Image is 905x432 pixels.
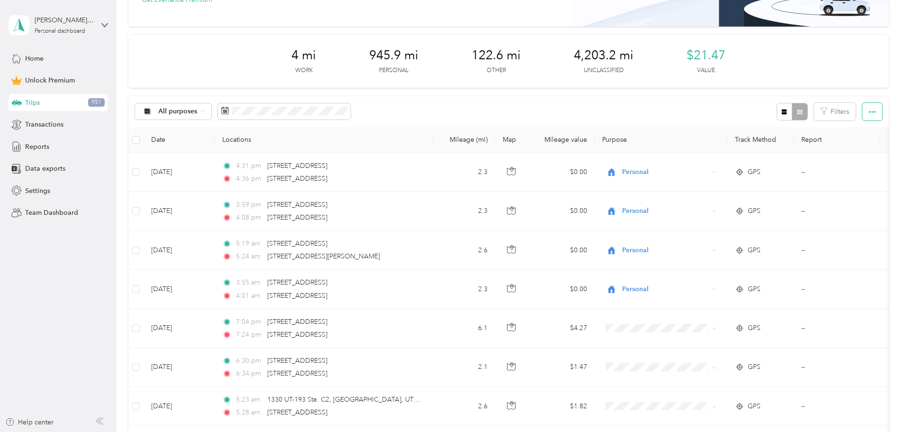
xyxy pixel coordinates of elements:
[144,153,215,192] td: [DATE]
[433,387,495,426] td: 2.6
[236,277,263,288] span: 3:55 am
[295,66,313,75] p: Work
[622,167,709,177] span: Personal
[144,270,215,309] td: [DATE]
[267,213,327,221] span: [STREET_ADDRESS]
[528,231,595,270] td: $0.00
[794,309,880,348] td: --
[622,284,709,294] span: Personal
[25,208,78,218] span: Team Dashboard
[236,200,263,210] span: 3:59 pm
[25,142,49,152] span: Reports
[236,161,263,171] span: 4:31 pm
[595,127,727,153] th: Purpose
[748,362,760,372] span: GPS
[748,284,760,294] span: GPS
[236,317,263,327] span: 7:04 pm
[236,330,263,340] span: 7:24 pm
[267,239,327,248] span: [STREET_ADDRESS]
[25,186,50,196] span: Settings
[528,192,595,231] td: $0.00
[528,387,595,426] td: $1.82
[267,201,327,209] span: [STREET_ADDRESS]
[528,153,595,192] td: $0.00
[687,48,725,63] span: $21.47
[748,167,760,177] span: GPS
[528,127,595,153] th: Mileage value
[144,309,215,348] td: [DATE]
[267,162,327,170] span: [STREET_ADDRESS]
[144,127,215,153] th: Date
[267,252,380,260] span: [STREET_ADDRESS][PERSON_NAME]
[622,206,709,216] span: Personal
[495,127,528,153] th: Map
[25,164,65,174] span: Data exports
[748,206,760,216] span: GPS
[144,231,215,270] td: [DATE]
[574,48,633,63] span: 4,203.2 mi
[528,270,595,309] td: $0.00
[35,15,94,25] div: [PERSON_NAME][EMAIL_ADDRESS][PERSON_NAME][DOMAIN_NAME]
[794,231,880,270] td: --
[487,66,506,75] p: Other
[433,270,495,309] td: 2.3
[433,192,495,231] td: 2.3
[267,318,327,326] span: [STREET_ADDRESS]
[748,323,760,333] span: GPS
[379,66,408,75] p: Personal
[236,251,263,262] span: 5:24 am
[236,239,263,249] span: 5:19 am
[144,387,215,426] td: [DATE]
[622,245,709,256] span: Personal
[144,348,215,387] td: [DATE]
[267,357,327,365] span: [STREET_ADDRESS]
[291,48,316,63] span: 4 mi
[433,231,495,270] td: 2.6
[794,127,880,153] th: Report
[236,368,263,379] span: 6:34 pm
[794,348,880,387] td: --
[794,270,880,309] td: --
[25,54,44,64] span: Home
[25,98,40,108] span: Trips
[471,48,521,63] span: 122.6 mi
[267,331,327,339] span: [STREET_ADDRESS]
[236,407,263,418] span: 5:28 am
[267,369,327,377] span: [STREET_ADDRESS]
[144,192,215,231] td: [DATE]
[794,153,880,192] td: --
[748,245,760,256] span: GPS
[528,309,595,348] td: $4.27
[584,66,624,75] p: Unclassified
[236,291,263,301] span: 4:01 am
[236,212,263,223] span: 4:08 pm
[25,119,63,129] span: Transactions
[267,175,327,183] span: [STREET_ADDRESS]
[267,278,327,286] span: [STREET_ADDRESS]
[25,75,75,85] span: Unlock Premium
[814,103,856,120] button: Filters
[794,387,880,426] td: --
[433,309,495,348] td: 6.1
[236,174,263,184] span: 4:36 pm
[5,417,54,427] button: Help center
[794,192,880,231] td: --
[215,127,433,153] th: Locations
[236,356,263,366] span: 6:30 pm
[88,98,105,107] span: 951
[748,401,760,412] span: GPS
[158,108,198,115] span: All purposes
[267,408,327,416] span: [STREET_ADDRESS]
[267,292,327,300] span: [STREET_ADDRESS]
[369,48,418,63] span: 945.9 mi
[433,348,495,387] td: 2.1
[528,348,595,387] td: $1.47
[433,153,495,192] td: 2.3
[727,127,794,153] th: Track Method
[35,28,85,34] div: Personal dashboard
[433,127,495,153] th: Mileage (mi)
[236,395,263,405] span: 5:23 am
[267,395,507,404] span: 1330 UT-193 Ste. C2, [GEOGRAPHIC_DATA], UT 84040, [GEOGRAPHIC_DATA]
[697,66,715,75] p: Value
